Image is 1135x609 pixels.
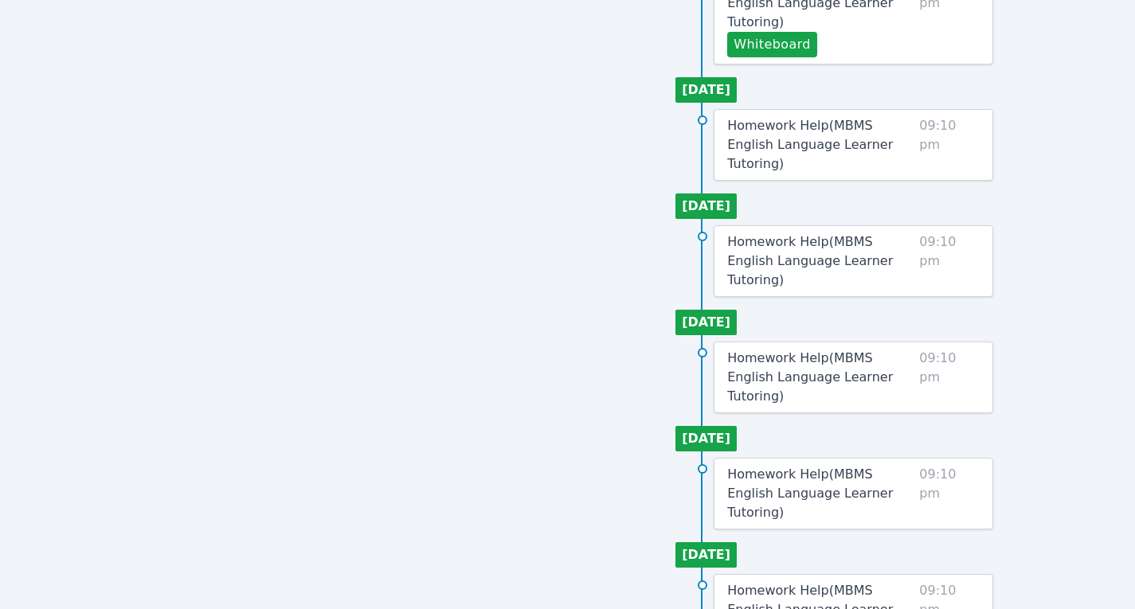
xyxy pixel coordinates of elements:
[919,232,980,290] span: 09:10 pm
[727,467,893,520] span: Homework Help ( MBMS English Language Learner Tutoring )
[727,116,913,174] a: Homework Help(MBMS English Language Learner Tutoring)
[675,542,737,568] li: [DATE]
[727,118,893,171] span: Homework Help ( MBMS English Language Learner Tutoring )
[727,232,913,290] a: Homework Help(MBMS English Language Learner Tutoring)
[727,465,913,522] a: Homework Help(MBMS English Language Learner Tutoring)
[919,349,980,406] span: 09:10 pm
[727,32,817,57] button: Whiteboard
[675,310,737,335] li: [DATE]
[727,350,893,404] span: Homework Help ( MBMS English Language Learner Tutoring )
[919,465,980,522] span: 09:10 pm
[675,193,737,219] li: [DATE]
[727,234,893,287] span: Homework Help ( MBMS English Language Learner Tutoring )
[919,116,980,174] span: 09:10 pm
[675,77,737,103] li: [DATE]
[675,426,737,451] li: [DATE]
[727,349,913,406] a: Homework Help(MBMS English Language Learner Tutoring)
